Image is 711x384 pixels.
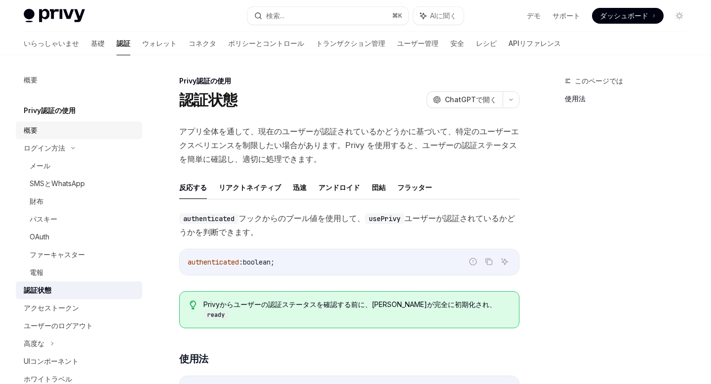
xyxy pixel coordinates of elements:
font: 電報 [30,268,43,276]
font: ホワイトラベル [24,375,72,383]
a: ダッシュボード [592,8,664,24]
svg: ヒント [190,301,197,309]
a: 概要 [16,121,142,139]
font: コネクタ [189,39,216,47]
a: UIコンポーネント [16,352,142,370]
font: ユーザーのログアウト [24,321,93,330]
font: デモ [527,11,541,20]
font: フックからの [238,213,286,223]
font: フラッター [397,183,432,192]
button: AIに聞く [413,7,464,25]
span: authenticated [188,258,239,267]
font: ファーキャスター [30,250,85,259]
font: 反応する [179,183,207,192]
img: ライトロゴ [24,9,85,23]
a: 電報 [16,264,142,281]
code: ready [203,310,229,320]
button: アンドロイド [318,176,360,199]
font: アプリ全体を通して、現在のユーザーが認証されているかどうかに基づいて、特定のユーザーエクスペリエンスを制限したい場合があります。Privy を使用すると、ユーザーの認証ステータスを簡単に確認し、... [179,126,519,164]
font: 高度な [24,339,44,347]
a: 概要 [16,71,142,89]
button: ダークモードを切り替える [671,8,687,24]
font: Privy認証の使用 [179,77,231,85]
font: ⌘ [392,12,398,19]
button: コードブロックの内容をコピーします [482,255,495,268]
font: ダッシュボード [600,11,648,20]
a: パスキー [16,210,142,228]
a: サポート [553,11,580,21]
a: メール [16,157,142,175]
font: APIリファレンス [509,39,561,47]
font: いらっしゃいませ [24,39,79,47]
a: アクセストークン [16,299,142,317]
a: コネクタ [189,32,216,55]
font: 概要 [24,76,38,84]
a: SMSとWhatsApp [16,175,142,192]
a: ユーザーのログアウト [16,317,142,335]
font: ユーザー管理 [397,39,438,47]
a: 財布 [16,192,142,210]
font: UIコンポーネント [24,357,79,365]
a: 使用法 [565,91,695,107]
font: ChatGPTで開く [445,95,497,104]
button: 団結 [372,176,386,199]
font: パスキー [30,215,57,223]
font: 概要 [24,126,38,134]
font: 認証状態 [24,286,51,294]
font: 財布 [30,197,43,205]
font: 使用法 [565,94,586,103]
a: OAuth [16,228,142,246]
a: トランザクション管理 [316,32,385,55]
font: SMSとWhatsApp [30,179,85,188]
a: 認証状態 [16,281,142,299]
a: ウォレット [142,32,177,55]
span: ; [271,258,275,267]
button: ChatGPTで開く [427,91,503,108]
font: トランザクション管理 [316,39,385,47]
a: いらっしゃいませ [24,32,79,55]
font: メール [30,161,50,170]
font: このページでは [575,77,623,85]
a: 安全 [450,32,464,55]
button: 誤ったコードを報告する [467,255,479,268]
font: サポート [553,11,580,20]
code: authenticated [179,213,238,224]
font: レシピ [476,39,497,47]
font: 認証状態 [179,91,237,109]
font: Privyからユーザーの認証ステータスを確認する前に、[PERSON_NAME]が完全に初期化され、 [203,300,496,308]
button: AIに聞く [498,255,511,268]
span: : [239,258,243,267]
font: Privy認証の使用 [24,106,76,115]
font: リアクトネイティブ [219,183,281,192]
font: OAuth [30,232,49,241]
button: 迅速 [293,176,307,199]
a: ファーキャスター [16,246,142,264]
font: K [398,12,402,19]
font: 迅速 [293,183,307,192]
font: ログイン方法 [24,144,65,152]
a: ポリシーとコントロール [228,32,304,55]
font: アンドロイド [318,183,360,192]
a: レシピ [476,32,497,55]
font: ブール値を使用して、 [286,213,365,223]
button: リアクトネイティブ [219,176,281,199]
font: 使用法 [179,353,208,365]
font: 安全 [450,39,464,47]
button: フラッター [397,176,432,199]
a: ユーザー管理 [397,32,438,55]
button: 反応する [179,176,207,199]
font: 団結 [372,183,386,192]
a: デモ [527,11,541,21]
a: 認証 [117,32,130,55]
a: APIリファレンス [509,32,561,55]
font: 検索... [266,11,284,20]
font: AIに聞く [430,11,457,20]
font: ウォレット [142,39,177,47]
button: 検索...⌘K [247,7,408,25]
font: 基礎 [91,39,105,47]
font: アクセストークン [24,304,79,312]
font: 認証 [117,39,130,47]
span: boolean [243,258,271,267]
a: 基礎 [91,32,105,55]
code: usePrivy [365,213,404,224]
